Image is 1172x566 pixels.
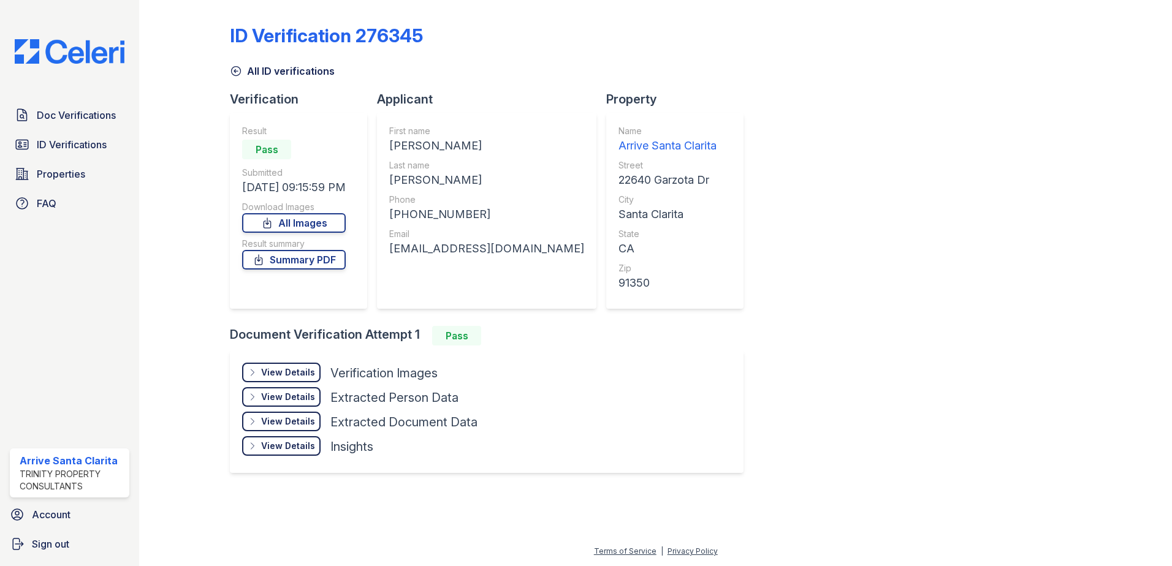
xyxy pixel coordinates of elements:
div: Verification Images [330,364,438,382]
div: Extracted Document Data [330,413,478,431]
div: Pass [242,140,291,159]
a: Properties [10,162,129,186]
span: ID Verifications [37,137,107,152]
div: Arrive Santa Clarita [618,137,717,154]
div: Email [389,228,584,240]
div: View Details [261,366,315,379]
div: Submitted [242,167,346,179]
div: Insights [330,438,373,455]
div: Last name [389,159,584,172]
div: | [661,546,663,556]
div: Santa Clarita [618,206,717,223]
div: State [618,228,717,240]
span: Sign out [32,537,69,551]
div: Result [242,125,346,137]
span: Account [32,507,70,522]
div: Street [618,159,717,172]
div: CA [618,240,717,257]
div: 22640 Garzota Dr [618,172,717,189]
div: [EMAIL_ADDRESS][DOMAIN_NAME] [389,240,584,257]
div: Property [606,91,753,108]
span: Doc Verifications [37,108,116,123]
a: All ID verifications [230,64,335,78]
div: 91350 [618,274,717,292]
a: Privacy Policy [668,546,718,556]
div: View Details [261,440,315,452]
div: ID Verification 276345 [230,25,423,47]
img: CE_Logo_Blue-a8612792a0a2168367f1c8372b55b34899dd931a85d93a1a3d3e32e68fde9ad4.png [5,39,134,64]
div: Document Verification Attempt 1 [230,326,753,345]
a: Terms of Service [594,546,656,556]
div: [DATE] 09:15:59 PM [242,179,346,196]
div: City [618,194,717,206]
div: Extracted Person Data [330,389,459,406]
div: Arrive Santa Clarita [20,453,124,468]
a: Account [5,502,134,527]
div: Applicant [377,91,606,108]
div: [PHONE_NUMBER] [389,206,584,223]
div: Name [618,125,717,137]
a: Sign out [5,532,134,556]
a: Name Arrive Santa Clarita [618,125,717,154]
span: Properties [37,167,85,181]
div: Zip [618,262,717,274]
a: FAQ [10,191,129,216]
div: [PERSON_NAME] [389,137,584,154]
div: View Details [261,415,315,428]
span: FAQ [37,196,56,211]
div: View Details [261,391,315,403]
a: All Images [242,213,346,233]
a: Doc Verifications [10,103,129,127]
div: Pass [432,326,481,345]
div: Phone [389,194,584,206]
div: Result summary [242,238,346,250]
a: ID Verifications [10,132,129,157]
div: First name [389,125,584,137]
div: [PERSON_NAME] [389,172,584,189]
div: Trinity Property Consultants [20,468,124,492]
div: Download Images [242,201,346,213]
a: Summary PDF [242,250,346,270]
div: Verification [230,91,377,108]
